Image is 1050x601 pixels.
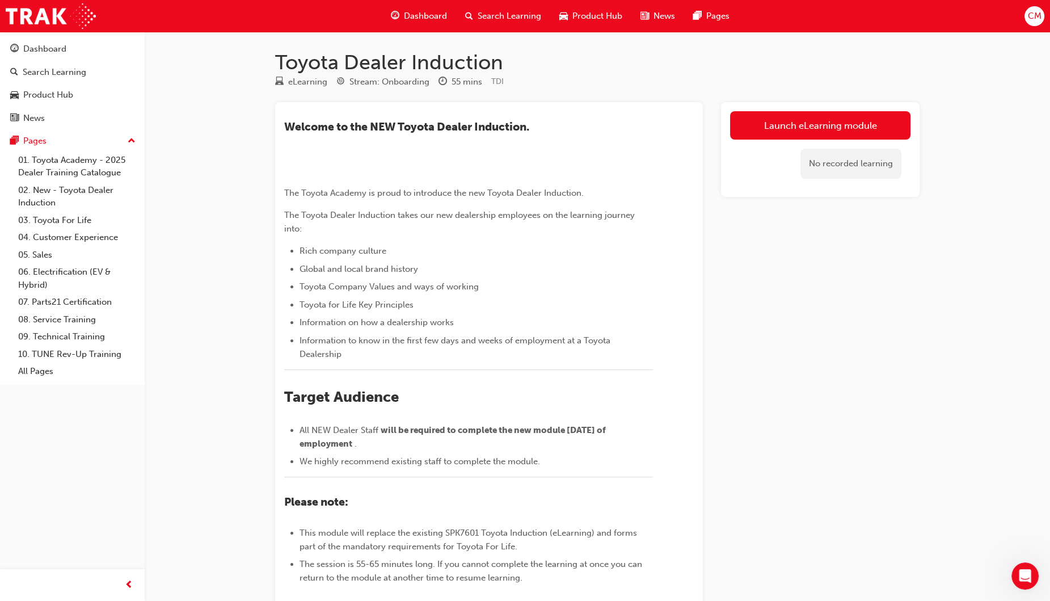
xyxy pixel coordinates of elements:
a: News [5,108,140,129]
span: clock-icon [438,77,447,87]
a: 07. Parts21 Certification [14,293,140,311]
div: Stream [336,75,429,89]
div: Type [275,75,327,89]
a: Product Hub [5,85,140,106]
span: The Toyota Dealer Induction takes our new dealership employees on the learning journey into: [284,210,637,234]
span: Global and local brand history [300,264,418,274]
a: news-iconNews [631,5,684,28]
a: 06. Electrification (EV & Hybrid) [14,263,140,293]
span: All NEW Dealer Staff [300,425,378,435]
iframe: Intercom live chat [1011,562,1039,590]
a: search-iconSearch Learning [456,5,550,28]
span: will be required to complete the new module [DATE] of employment [300,425,608,449]
a: Launch eLearning module [730,111,910,140]
a: 10. TUNE Rev-Up Training [14,346,140,363]
a: car-iconProduct Hub [550,5,631,28]
span: guage-icon [391,9,399,23]
a: guage-iconDashboard [382,5,456,28]
h1: Toyota Dealer Induction [275,50,920,75]
span: . [355,439,357,449]
a: Search Learning [5,62,140,83]
img: Trak [6,3,96,29]
button: Pages [5,131,140,152]
span: The session is 55-65 minutes long. If you cannot complete the learning at once you can return to ... [300,559,644,583]
span: prev-icon [125,578,133,592]
a: 04. Customer Experience [14,229,140,246]
a: 09. Technical Training [14,328,140,346]
span: learningResourceType_ELEARNING-icon [275,77,284,87]
span: ​Welcome to the NEW Toyota Dealer Induction. [284,120,529,133]
span: Rich company culture [300,246,386,256]
span: The Toyota Academy is proud to introduce the new Toyota Dealer Induction. [284,188,584,198]
a: 05. Sales [14,246,140,264]
span: News [653,10,675,23]
span: CM [1027,10,1041,23]
div: Duration [438,75,482,89]
span: Information to know in the first few days and weeks of employment at a Toyota Dealership [300,335,613,359]
button: CM [1024,6,1044,26]
a: 02. New - Toyota Dealer Induction [14,182,140,212]
span: up-icon [128,134,136,149]
button: DashboardSearch LearningProduct HubNews [5,36,140,131]
span: pages-icon [693,9,702,23]
span: Dashboard [404,10,447,23]
span: Target Audience [284,388,399,406]
span: Learning resource code [491,77,504,86]
a: Dashboard [5,39,140,60]
span: search-icon [10,68,18,78]
span: car-icon [559,9,568,23]
span: We highly recommend existing staff to complete the module. [300,456,540,466]
span: car-icon [10,90,19,100]
a: 01. Toyota Academy - 2025 Dealer Training Catalogue [14,152,140,182]
div: Stream: Onboarding [349,75,429,89]
div: Search Learning [23,66,86,79]
span: This module will replace the existing SPK7601 Toyota Induction (eLearning) and forms part of the ... [300,528,639,552]
div: No recorded learning [800,149,901,179]
a: 08. Service Training [14,311,140,329]
div: Product Hub [23,89,73,102]
span: Information on how a dealership works [300,317,454,327]
span: Please note: [284,495,348,508]
div: Pages [23,135,47,148]
div: eLearning [288,75,327,89]
span: Toyota for Life Key Principles [300,300,414,310]
span: Product Hub [572,10,622,23]
span: news-icon [10,114,19,124]
span: Search Learning [478,10,541,23]
div: News [23,112,45,125]
span: news-icon [640,9,649,23]
span: guage-icon [10,44,19,54]
div: 55 mins [452,75,482,89]
span: Pages [706,10,729,23]
span: pages-icon [10,136,19,146]
a: 03. Toyota For Life [14,212,140,229]
div: Dashboard [23,43,66,56]
span: Toyota Company Values and ways of working [300,281,479,292]
a: All Pages [14,363,140,380]
span: search-icon [465,9,473,23]
span: target-icon [336,77,345,87]
a: pages-iconPages [684,5,739,28]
